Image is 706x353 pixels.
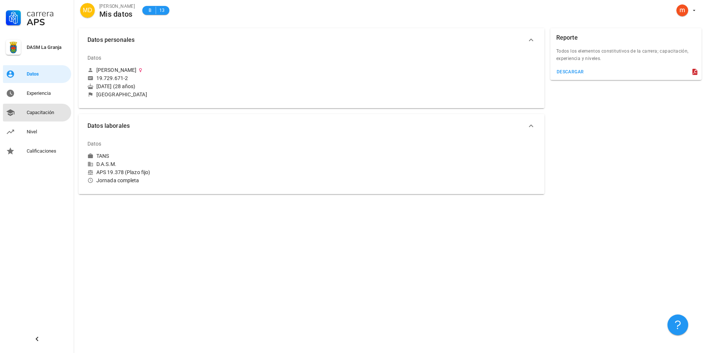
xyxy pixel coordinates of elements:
div: Datos [87,135,102,153]
div: Calificaciones [27,148,68,154]
div: [DATE] (28 años) [87,83,308,90]
div: APS 19.378 (Plazo fijo) [87,169,308,176]
div: Todos los elementos constitutivos de la carrera; capacitación, experiencia y niveles. [550,47,702,67]
div: Experiencia [27,90,68,96]
div: descargar [556,69,584,74]
div: Datos [87,49,102,67]
a: Experiencia [3,84,71,102]
div: Datos [27,71,68,77]
button: Datos laborales [79,114,544,138]
div: [PERSON_NAME] [99,3,135,10]
span: B [147,7,153,14]
div: DASM La Granja [27,44,68,50]
a: Datos [3,65,71,83]
div: TANS [96,153,109,159]
span: MD [83,3,92,18]
div: Nivel [27,129,68,135]
span: Datos personales [87,35,527,45]
div: Reporte [556,28,578,47]
a: Capacitación [3,104,71,121]
div: avatar [676,4,688,16]
button: descargar [553,67,587,77]
div: Jornada completa [87,177,308,184]
div: [PERSON_NAME] [96,67,136,73]
div: Carrera [27,9,68,18]
div: D.A.S.M. [87,161,308,167]
div: 19.729.671-2 [96,75,128,81]
div: [GEOGRAPHIC_DATA] [96,91,147,98]
button: Datos personales [79,28,544,52]
div: Mis datos [99,10,135,18]
span: Datos laborales [87,121,527,131]
a: Nivel [3,123,71,141]
span: 13 [159,7,165,14]
div: APS [27,18,68,27]
div: avatar [80,3,95,18]
a: Calificaciones [3,142,71,160]
div: Capacitación [27,110,68,116]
